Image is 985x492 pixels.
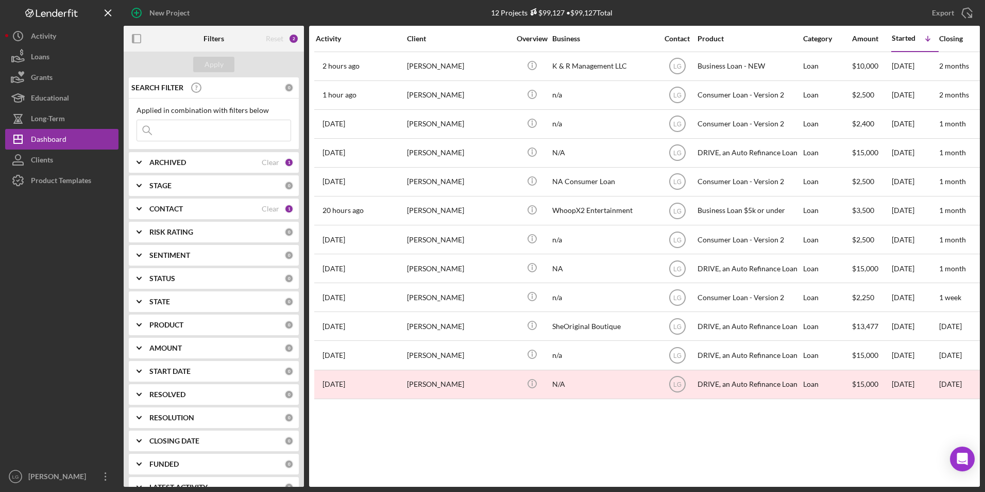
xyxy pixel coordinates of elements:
[852,35,891,43] div: Amount
[939,264,966,273] time: 1 month
[322,206,364,215] time: 2025-09-11 21:50
[939,206,966,215] time: 1 month
[698,81,801,109] div: Consumer Loan - Version 2
[284,343,294,353] div: 0
[803,110,851,138] div: Loan
[922,3,980,23] button: Export
[852,235,874,244] span: $2,500
[284,413,294,422] div: 0
[852,61,878,70] span: $10,000
[892,313,938,340] div: [DATE]
[803,197,851,224] div: Loan
[491,8,613,17] div: 12 Projects • $99,127 Total
[673,178,681,186] text: LG
[288,34,299,44] div: 2
[284,390,294,399] div: 0
[939,148,966,157] time: 1 month
[673,265,681,272] text: LG
[203,35,224,43] b: Filters
[407,197,510,224] div: [PERSON_NAME]
[149,437,199,445] b: CLOSING DATE
[149,205,183,213] b: CONTACT
[316,35,406,43] div: Activity
[698,313,801,340] div: DRIVE, an Auto Refinance Loan
[407,110,510,138] div: [PERSON_NAME]
[552,168,655,195] div: NA Consumer Loan
[552,341,655,369] div: n/a
[673,352,681,359] text: LG
[284,436,294,446] div: 0
[5,129,118,150] a: Dashboard
[528,8,565,17] div: $99,127
[892,168,938,195] div: [DATE]
[322,91,356,99] time: 2025-09-12 16:34
[407,168,510,195] div: [PERSON_NAME]
[322,265,345,273] time: 2025-09-03 21:25
[284,251,294,260] div: 0
[31,150,53,173] div: Clients
[262,205,279,213] div: Clear
[322,149,345,157] time: 2025-09-10 20:13
[892,284,938,311] div: [DATE]
[698,168,801,195] div: Consumer Loan - Version 2
[552,53,655,80] div: K & R Management LLC
[852,177,874,186] span: $2,500
[322,177,345,186] time: 2025-09-10 20:20
[892,34,915,42] div: Started
[892,81,938,109] div: [DATE]
[149,274,175,283] b: STATUS
[31,67,53,90] div: Grants
[284,460,294,469] div: 0
[852,90,874,99] span: $2,500
[698,110,801,138] div: Consumer Loan - Version 2
[149,298,170,306] b: STATE
[552,255,655,282] div: NA
[31,129,66,152] div: Dashboard
[852,148,878,157] span: $15,000
[284,83,294,92] div: 0
[31,46,49,70] div: Loans
[284,274,294,283] div: 0
[673,323,681,330] text: LG
[803,139,851,167] div: Loan
[149,344,182,352] b: AMOUNT
[284,181,294,190] div: 0
[852,293,874,302] span: $2,250
[322,62,360,70] time: 2025-09-12 15:29
[939,293,961,302] time: 1 week
[131,84,183,92] b: SEARCH FILTER
[892,255,938,282] div: [DATE]
[803,313,851,340] div: Loan
[407,313,510,340] div: [PERSON_NAME]
[5,88,118,108] a: Educational
[892,197,938,224] div: [DATE]
[552,371,655,398] div: N/A
[939,235,966,244] time: 1 month
[673,236,681,243] text: LG
[852,322,878,331] span: $13,477
[673,121,681,128] text: LG
[5,26,118,46] button: Activity
[673,92,681,99] text: LG
[552,313,655,340] div: SheOriginal Boutique
[698,255,801,282] div: DRIVE, an Auto Refinance Loan
[149,158,186,167] b: ARCHIVED
[5,46,118,67] a: Loans
[149,321,183,329] b: PRODUCT
[673,381,681,388] text: LG
[939,90,969,99] time: 2 months
[803,255,851,282] div: Loan
[322,322,345,331] time: 2025-07-29 19:38
[5,170,118,191] button: Product Templates
[698,53,801,80] div: Business Loan - NEW
[407,371,510,398] div: [PERSON_NAME]
[803,371,851,398] div: Loan
[205,57,224,72] div: Apply
[137,106,291,114] div: Applied in combination with filters below
[552,110,655,138] div: n/a
[407,255,510,282] div: [PERSON_NAME]
[5,466,118,487] button: LG[PERSON_NAME]
[407,226,510,253] div: [PERSON_NAME]
[407,53,510,80] div: [PERSON_NAME]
